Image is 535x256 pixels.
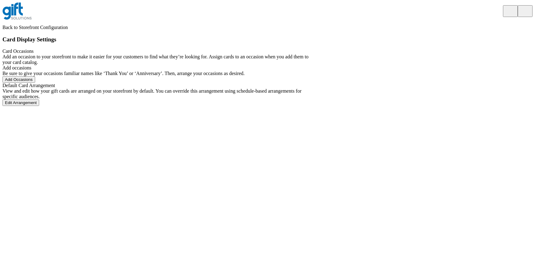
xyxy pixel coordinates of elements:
button: Publisher Panel [518,5,533,17]
button: menu [503,5,518,17]
span: Add Occasions [5,77,33,82]
div: Be sure to give your occasions familiar names like ‘Thank You’ or ‘Anniversary’. Then, arrange yo... [2,71,317,76]
span: Edit Arrangement [5,100,37,105]
h3: Card Display Settings [2,36,533,43]
button: Add Occasions [2,76,35,83]
div: View and edit how your gift cards are arranged on your storefront by default. You can override th... [2,88,317,99]
button: Edit Arrangement [2,99,39,106]
p: Back to Storefront Configuration [2,25,533,30]
img: logo [2,2,32,20]
div: Card Occasions [2,48,317,54]
div: Default Card Arrangement [2,83,317,88]
div: Add occasions [2,65,317,71]
div: Add an occasion to your storefront to make it easier for your customers to find what they’re look... [2,54,317,65]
